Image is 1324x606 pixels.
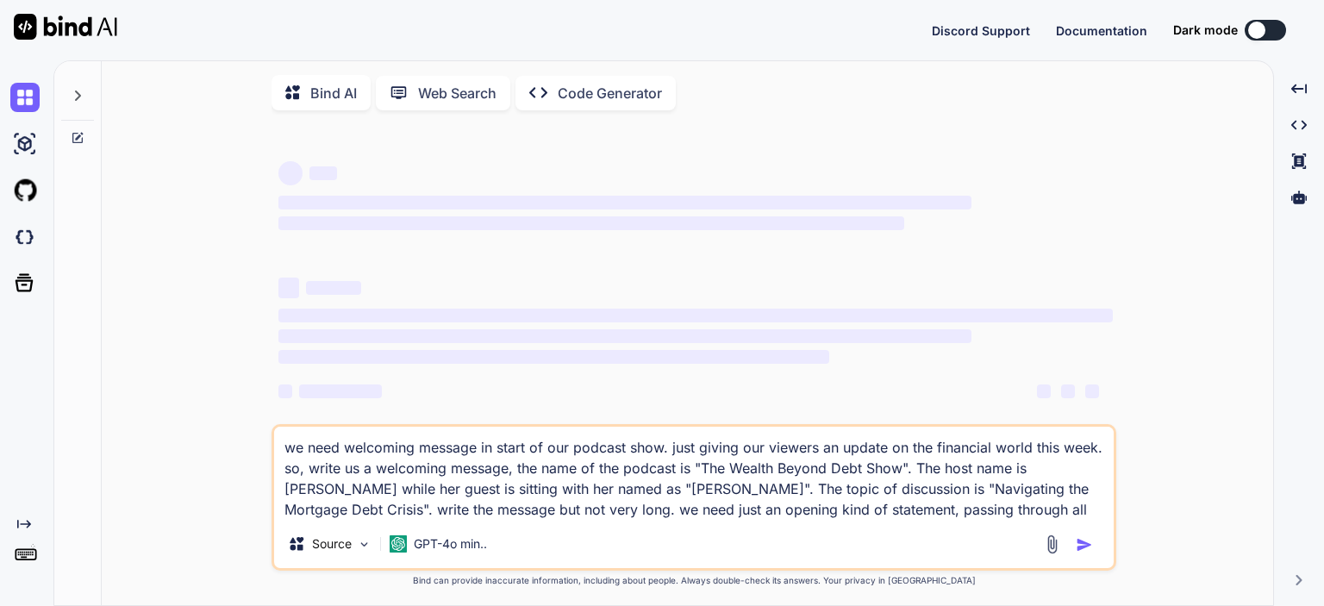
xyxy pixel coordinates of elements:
textarea: we need welcoming message in start of our podcast show. just giving our viewers an update on the ... [274,427,1114,520]
span: ‌ [278,384,292,398]
span: ‌ [278,329,971,343]
img: attachment [1042,534,1062,554]
span: ‌ [1085,384,1099,398]
img: darkCloudIdeIcon [10,222,40,252]
span: ‌ [278,278,299,298]
span: ‌ [278,216,904,230]
p: Source [312,535,352,553]
span: ‌ [306,281,361,295]
p: Bind AI [310,83,357,103]
span: Documentation [1056,23,1147,38]
span: ‌ [278,161,303,185]
img: Pick Models [357,537,372,552]
img: Bind AI [14,14,117,40]
span: ‌ [278,309,1113,322]
img: chat [10,83,40,112]
img: icon [1076,536,1093,553]
button: Documentation [1056,22,1147,40]
span: Dark mode [1173,22,1238,39]
img: GPT-4o mini [390,535,407,553]
img: githubLight [10,176,40,205]
button: Discord Support [932,22,1030,40]
span: ‌ [1037,384,1051,398]
span: ‌ [299,384,382,398]
img: ai-studio [10,129,40,159]
p: Bind can provide inaccurate information, including about people. Always double-check its answers.... [272,574,1116,587]
p: GPT-4o min.. [414,535,487,553]
p: Code Generator [558,83,662,103]
p: Web Search [418,83,496,103]
span: ‌ [278,350,829,364]
span: ‌ [1061,384,1075,398]
span: ‌ [309,166,337,180]
span: ‌ [278,196,971,209]
span: Discord Support [932,23,1030,38]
